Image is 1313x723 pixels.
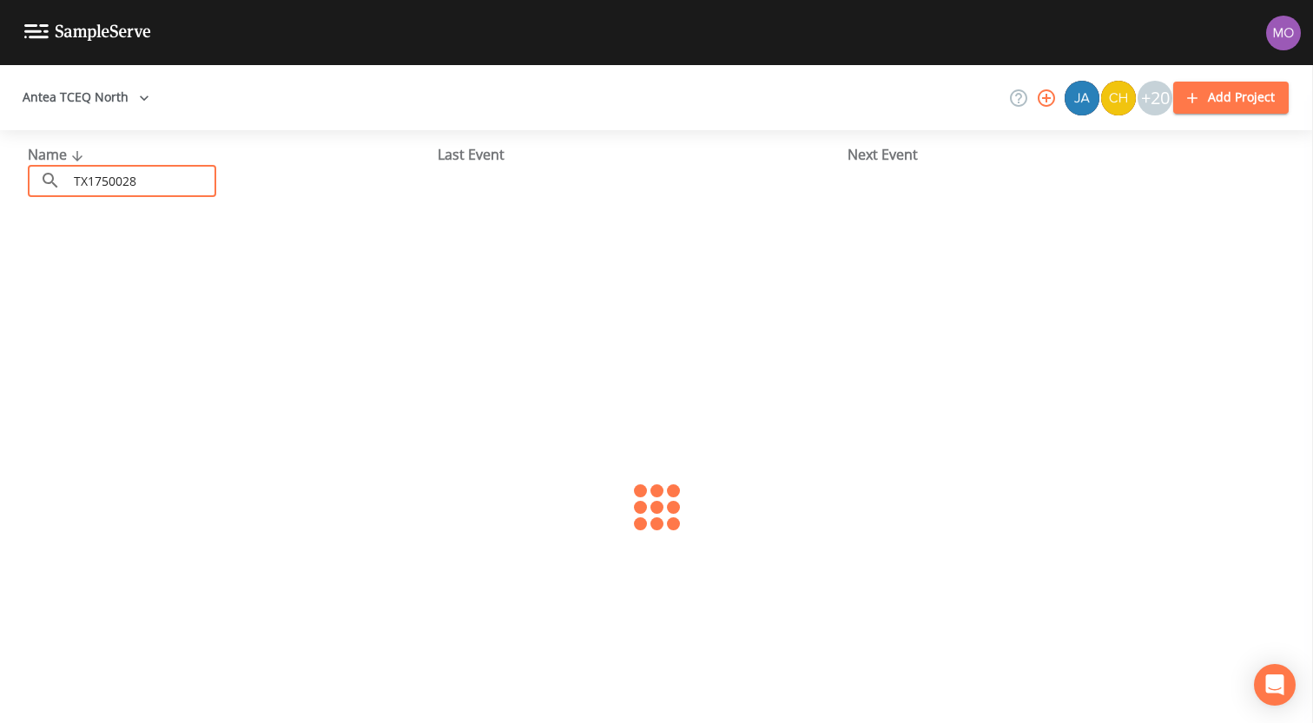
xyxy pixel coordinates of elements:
button: Add Project [1173,82,1289,114]
img: logo [24,24,151,41]
div: Last Event [438,144,848,165]
img: c74b8b8b1c7a9d34f67c5e0ca157ed15 [1101,81,1136,115]
div: James Whitmire [1064,81,1100,115]
div: Charles Medina [1100,81,1137,115]
button: Antea TCEQ North [16,82,156,114]
div: Next Event [848,144,1257,165]
div: +20 [1138,81,1172,115]
span: Name [28,145,88,164]
img: 2e773653e59f91cc345d443c311a9659 [1065,81,1099,115]
img: 4e251478aba98ce068fb7eae8f78b90c [1266,16,1301,50]
input: Search Projects [68,165,216,197]
div: Open Intercom Messenger [1254,664,1296,706]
